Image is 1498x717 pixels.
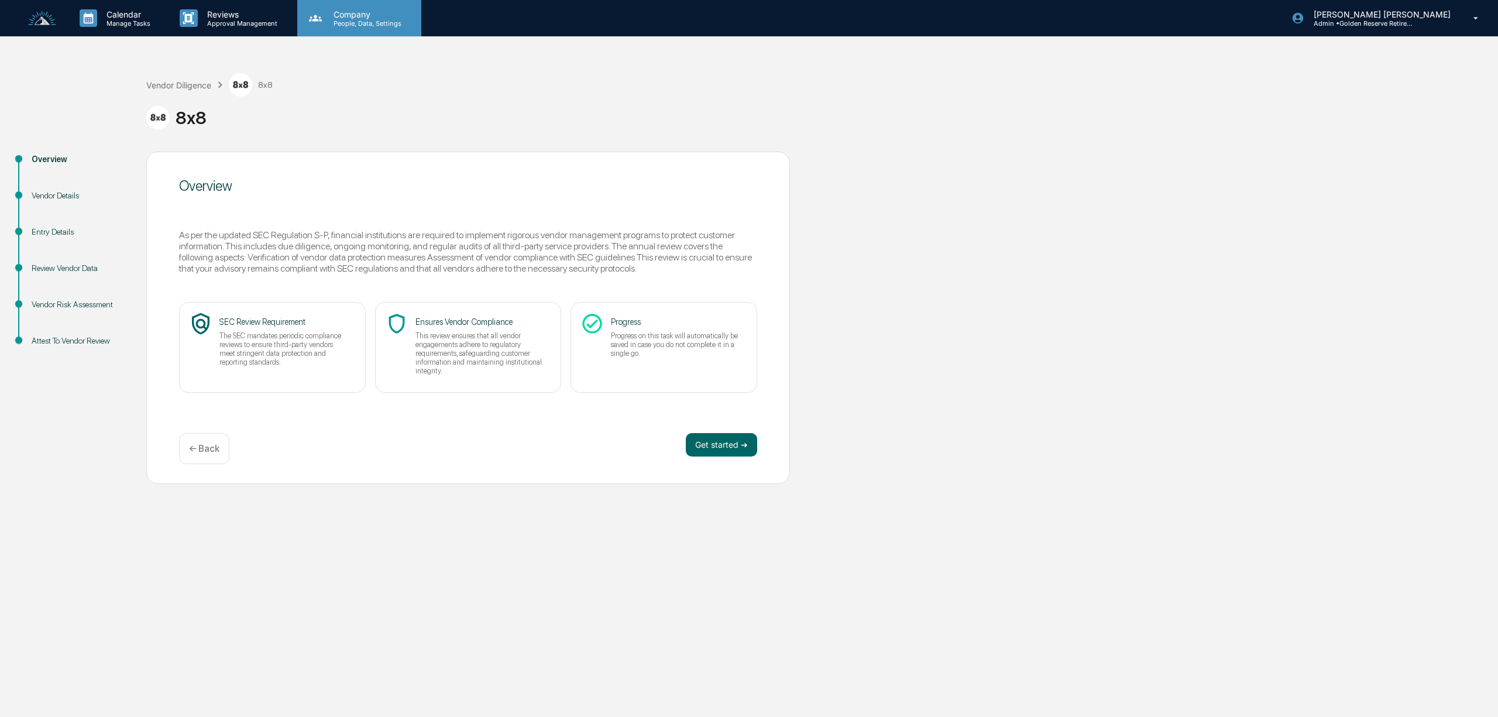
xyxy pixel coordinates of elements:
[229,73,273,97] div: 8x8
[32,299,128,311] div: Vendor Risk Assessment
[324,19,407,28] p: People, Data, Settings
[1304,19,1413,28] p: Admin • Golden Reserve Retirement
[32,226,128,238] div: Entry Details
[32,335,128,347] div: Attest To Vendor Review
[146,106,1492,129] div: 8x8
[611,331,740,358] p: Progress on this task will automatically be saved in case you do not complete it in a single go.
[686,433,757,457] button: Get started ➔
[32,262,128,275] div: Review Vendor Data
[179,177,757,194] div: Overview
[32,153,128,166] div: Overview
[97,19,156,28] p: Manage Tasks
[611,317,740,327] p: Progress
[198,9,283,19] p: Reviews
[146,106,170,129] img: Vendor Logo
[189,312,212,335] span: policy_icon
[1304,9,1456,19] p: [PERSON_NAME] [PERSON_NAME]
[219,317,349,327] p: SEC Review Requirement
[229,73,252,97] img: Vendor Logo
[580,312,604,335] span: check_circle_icon
[415,317,545,327] p: Ensures Vendor Compliance
[219,331,349,366] p: The SEC mandates periodic compliance reviews to ensure third-party vendors meet stringent data pr...
[198,19,283,28] p: Approval Management
[324,9,407,19] p: Company
[97,9,156,19] p: Calendar
[146,80,211,90] div: Vendor Diligence
[28,11,56,26] img: logo
[179,229,757,274] div: As per the updated SEC Regulation S-P, financial institutions are required to implement rigorous ...
[385,312,408,335] span: shield_icon
[32,190,128,202] div: Vendor Details
[189,443,219,454] p: ← Back
[415,331,545,375] p: This review ensures that all vendor engagements adhere to regulatory requirements, safeguarding c...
